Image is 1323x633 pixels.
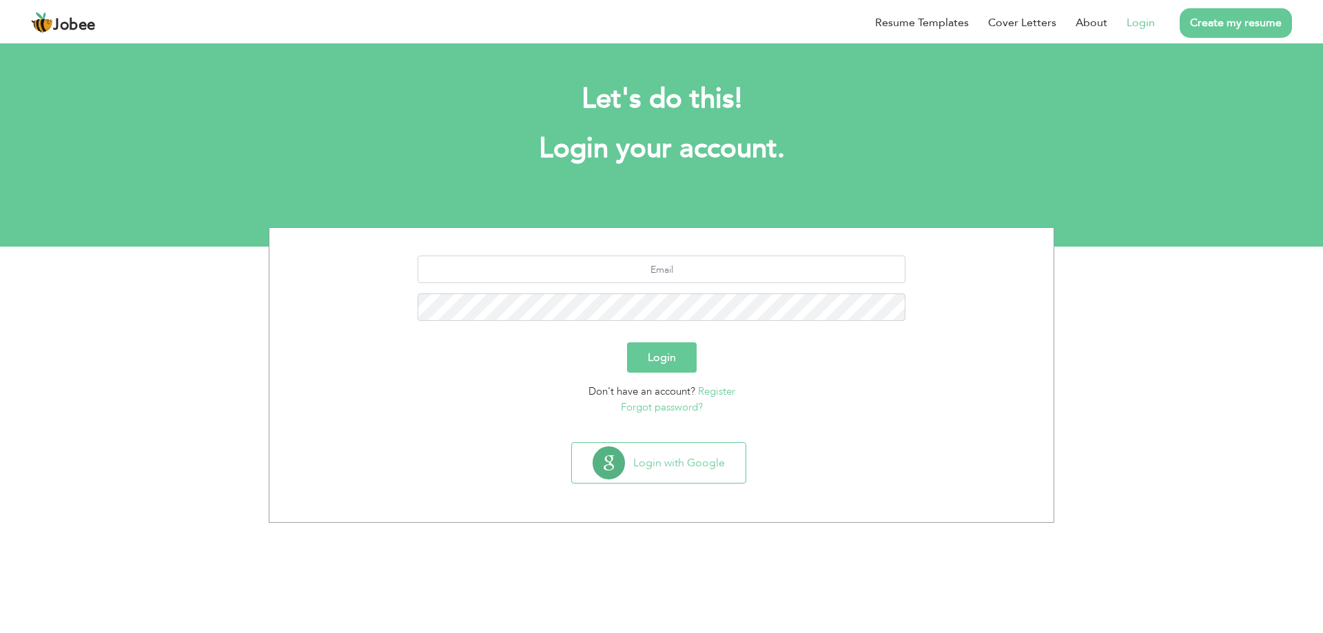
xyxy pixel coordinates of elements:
button: Login [627,342,697,373]
a: Cover Letters [988,14,1056,31]
a: Register [698,384,735,398]
a: Resume Templates [875,14,969,31]
h2: Let's do this! [289,81,1034,117]
a: Login [1127,14,1155,31]
span: Jobee [53,18,96,33]
a: Create my resume [1180,8,1292,38]
a: About [1076,14,1107,31]
h1: Login your account. [289,131,1034,167]
span: Don't have an account? [588,384,695,398]
img: jobee.io [31,12,53,34]
input: Email [418,256,906,283]
button: Login with Google [572,443,746,483]
a: Jobee [31,12,96,34]
a: Forgot password? [621,400,703,414]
